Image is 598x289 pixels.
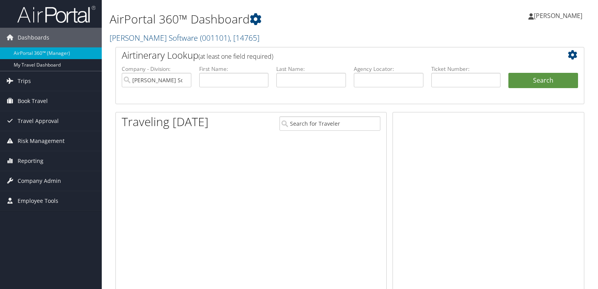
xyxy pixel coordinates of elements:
span: (at least one field required) [198,52,273,61]
span: Risk Management [18,131,65,151]
span: , [ 14765 ] [230,33,259,43]
label: Ticket Number: [431,65,501,73]
span: Book Travel [18,91,48,111]
span: Dashboards [18,28,49,47]
label: Agency Locator: [354,65,423,73]
span: Employee Tools [18,191,58,211]
img: airportal-logo.png [17,5,95,23]
span: Travel Approval [18,111,59,131]
label: Last Name: [276,65,346,73]
h1: Traveling [DATE] [122,114,209,130]
h1: AirPortal 360™ Dashboard [110,11,430,27]
label: First Name: [199,65,269,73]
span: Trips [18,71,31,91]
h2: Airtinerary Lookup [122,49,539,62]
a: [PERSON_NAME] [528,4,590,27]
span: [PERSON_NAME] [534,11,582,20]
a: [PERSON_NAME] Software [110,33,259,43]
span: Company Admin [18,171,61,191]
button: Search [508,73,578,89]
input: Search for Traveler [279,116,380,131]
span: ( 001101 ) [200,33,230,43]
label: Company - Division: [122,65,191,73]
span: Reporting [18,151,43,171]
